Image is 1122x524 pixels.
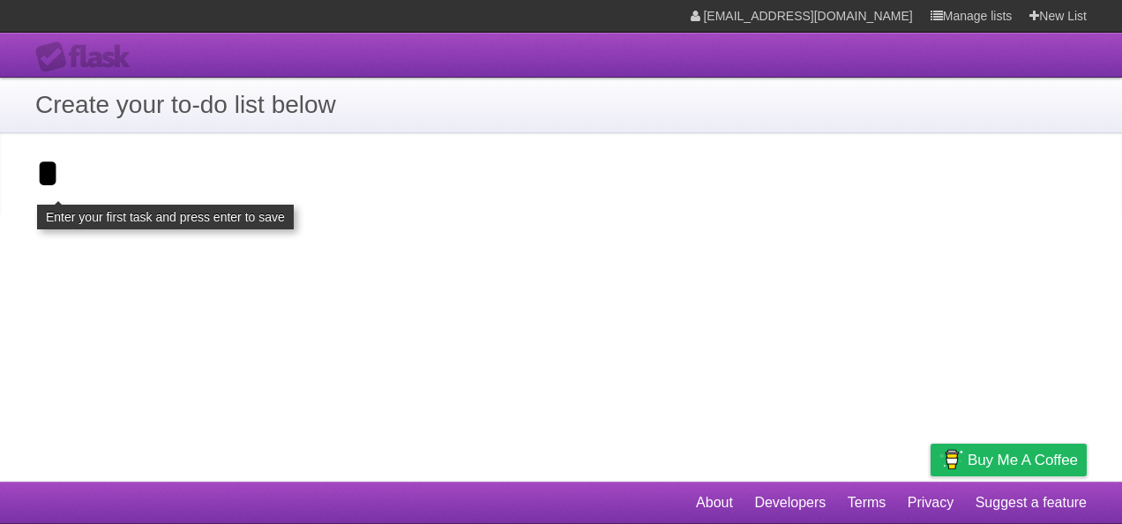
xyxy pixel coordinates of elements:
a: About [696,486,733,520]
a: Suggest a feature [976,486,1087,520]
div: Flask [35,41,141,73]
a: Privacy [908,486,954,520]
h1: Create your to-do list below [35,86,1087,124]
a: Terms [848,486,886,520]
img: Buy me a coffee [939,445,963,475]
a: Developers [754,486,826,520]
a: Buy me a coffee [931,444,1087,476]
span: Buy me a coffee [968,445,1078,475]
